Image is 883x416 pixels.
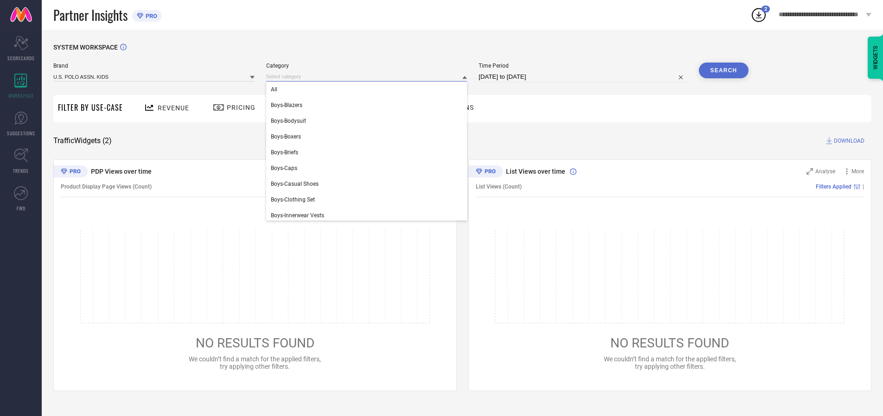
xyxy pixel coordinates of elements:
input: Select time period [479,71,687,82]
span: Category [266,63,467,69]
span: Boys-Blazers [271,102,302,108]
span: Filter By Use-Case [58,102,123,113]
span: PDP Views over time [91,168,152,175]
span: Time Period [479,63,687,69]
span: Boys-Clothing Set [271,196,315,203]
div: Boys-Blazers [266,97,467,113]
span: Traffic Widgets ( 2 ) [53,136,112,145]
span: Boys-Innerwear Vests [271,212,324,219]
span: We couldn’t find a match for the applied filters, try applying other filters. [189,355,321,370]
span: Product Display Page Views (Count) [61,183,152,190]
span: NO RESULTS FOUND [610,335,729,351]
span: Boys-Caps [271,165,297,171]
span: Boys-Bodysuit [271,118,306,124]
span: More [851,168,864,175]
span: FWD [17,205,26,212]
span: We couldn’t find a match for the applied filters, try applying other filters. [604,355,736,370]
div: Boys-Innerwear Vests [266,208,467,223]
div: All [266,82,467,97]
span: Revenue [158,104,189,112]
svg: Zoom [806,168,813,175]
span: | [863,183,864,190]
span: Pricing [227,104,256,111]
div: Boys-Clothing Set [266,192,467,208]
span: SYSTEM WORKSPACE [53,44,118,51]
span: Boys-Briefs [271,149,298,156]
span: All [271,86,277,93]
div: Boys-Casual Shoes [266,176,467,192]
span: Filters Applied [816,183,851,190]
input: Select category [266,72,467,82]
div: Premium [468,165,503,179]
span: Brand [53,63,255,69]
div: Boys-Bodysuit [266,113,467,129]
span: List Views (Count) [476,183,522,190]
span: PRO [143,13,157,19]
button: Search [699,63,749,78]
div: Premium [53,165,88,179]
span: Boys-Boxers [271,133,301,140]
span: Boys-Casual Shoes [271,181,319,187]
div: Open download list [750,6,767,23]
span: List Views over time [506,168,565,175]
div: Boys-Caps [266,160,467,176]
span: 2 [764,6,767,12]
span: Analyse [815,168,835,175]
span: Partner Insights [53,6,128,25]
span: SUGGESTIONS [7,130,35,137]
span: SCORECARDS [7,55,35,62]
div: Boys-Briefs [266,145,467,160]
span: NO RESULTS FOUND [196,335,314,351]
span: WORKSPACE [8,92,34,99]
span: DOWNLOAD [834,136,864,145]
span: TRENDS [13,167,29,174]
div: Boys-Boxers [266,129,467,145]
